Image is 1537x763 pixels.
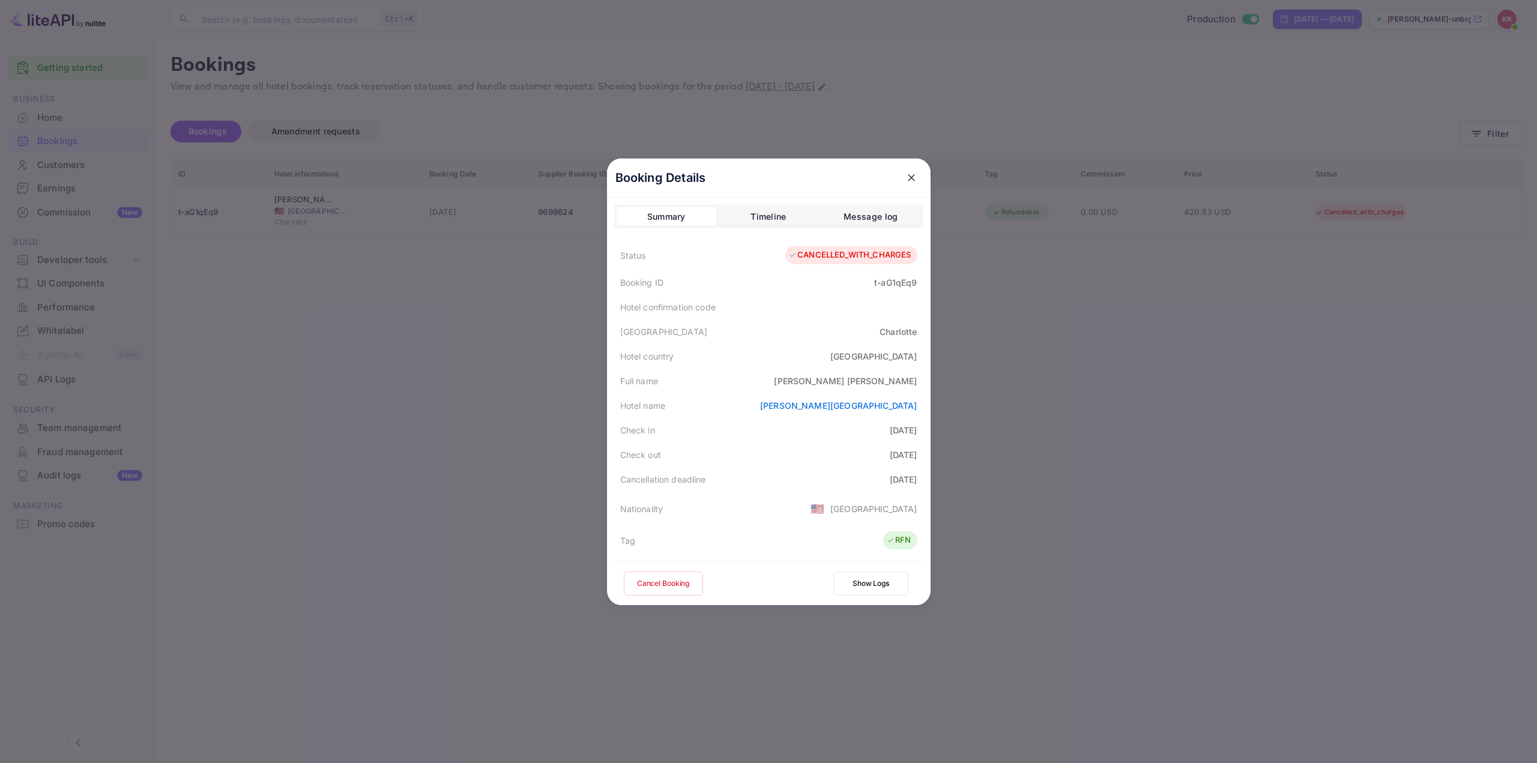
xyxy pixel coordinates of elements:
[620,473,706,486] div: Cancellation deadline
[874,276,917,289] div: t-aG1qEq9
[901,167,922,188] button: close
[890,473,917,486] div: [DATE]
[620,502,663,515] div: Nationality
[774,375,917,387] div: [PERSON_NAME] [PERSON_NAME]
[760,400,917,411] a: [PERSON_NAME][GEOGRAPHIC_DATA]
[844,210,898,224] div: Message log
[719,207,818,226] button: Timeline
[811,498,824,519] span: United States
[620,448,661,461] div: Check out
[620,249,646,262] div: Status
[620,350,674,363] div: Hotel country
[620,325,708,338] div: [GEOGRAPHIC_DATA]
[890,448,917,461] div: [DATE]
[620,276,664,289] div: Booking ID
[617,207,716,226] button: Summary
[624,571,703,596] button: Cancel Booking
[620,301,716,313] div: Hotel confirmation code
[821,207,920,226] button: Message log
[890,424,917,436] div: [DATE]
[620,399,666,412] div: Hotel name
[834,571,908,596] button: Show Logs
[620,424,655,436] div: Check in
[788,249,911,261] div: CANCELLED_WITH_CHARGES
[830,350,917,363] div: [GEOGRAPHIC_DATA]
[830,502,917,515] div: [GEOGRAPHIC_DATA]
[647,210,686,224] div: Summary
[750,210,786,224] div: Timeline
[615,169,706,187] p: Booking Details
[886,534,911,546] div: RFN
[620,534,635,547] div: Tag
[620,375,658,387] div: Full name
[880,325,917,338] div: Charlotte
